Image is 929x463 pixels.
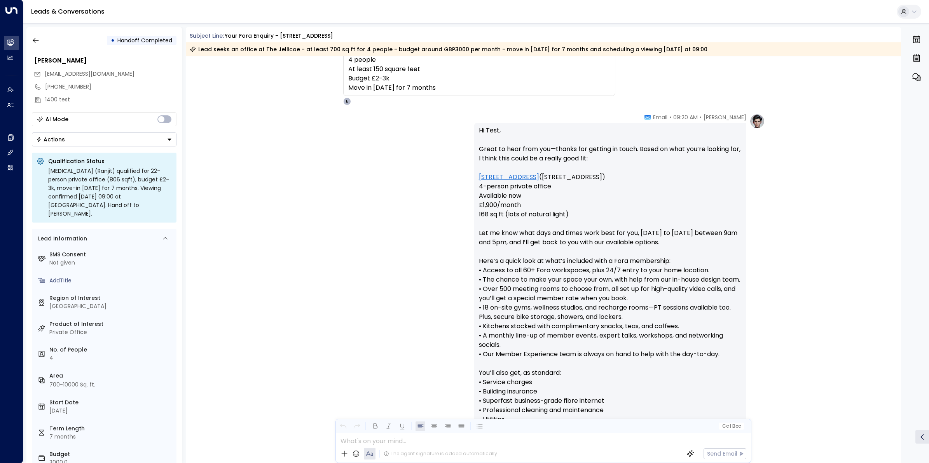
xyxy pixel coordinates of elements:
[704,113,746,121] span: [PERSON_NAME]
[49,259,173,267] div: Not given
[45,70,134,78] span: ranjit.uniti@outlook.com
[479,172,539,182] a: [STREET_ADDRESS]
[31,7,105,16] a: Leads & Conversations
[338,421,348,431] button: Undo
[49,425,173,433] label: Term Length
[45,83,176,91] div: [PHONE_NUMBER]
[384,450,497,457] div: The agent signature is added automatically
[117,37,172,44] span: Handoff Completed
[48,157,172,165] p: Qualification Status
[352,421,361,431] button: Redo
[190,45,707,53] div: Lead seeks an office at The Jellicoe - at least 700 sq ft for 4 people - budget around GBP3000 pe...
[225,32,333,40] div: Your Fora Enquiry - [STREET_ADDRESS]
[49,320,173,328] label: Product of Interest
[653,113,667,121] span: Email
[722,423,740,429] span: Cc Bcc
[32,132,176,146] button: Actions
[49,433,173,441] div: 7 months
[49,407,173,415] div: [DATE]
[348,55,610,64] div: 4 people
[49,251,173,259] label: SMS Consent
[669,113,671,121] span: •
[749,113,765,129] img: profile-logo.png
[719,423,744,430] button: Cc|Bcc
[36,136,65,143] div: Actions
[32,132,176,146] div: Button group with a nested menu
[190,32,224,40] span: Subject Line:
[49,381,95,389] div: 700-10000 Sq. ft.
[49,277,173,285] div: AddTitle
[730,423,731,429] span: |
[49,302,173,310] div: [GEOGRAPHIC_DATA]
[49,328,173,336] div: Private Office
[45,115,68,123] div: AI Mode
[111,33,115,47] div: •
[49,346,173,354] label: No. of People
[49,399,173,407] label: Start Date
[49,372,173,380] label: Area
[45,96,176,104] div: 1400 test
[700,113,702,121] span: •
[49,450,173,458] label: Budget
[49,294,173,302] label: Region of Interest
[348,74,610,83] div: Budget £2-3k
[45,70,134,78] span: [EMAIL_ADDRESS][DOMAIN_NAME]
[35,235,87,243] div: Lead Information
[343,97,351,105] div: E
[48,167,172,218] div: [MEDICAL_DATA] (Ranjit) qualified for 22-person private office (806 sqft), budget £2–3k, move-in ...
[49,354,173,362] div: 4
[34,56,176,65] div: [PERSON_NAME]
[348,64,610,74] div: At least 150 square feet
[673,113,698,121] span: 09:20 AM
[348,83,610,92] div: Move in [DATE] for 7 months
